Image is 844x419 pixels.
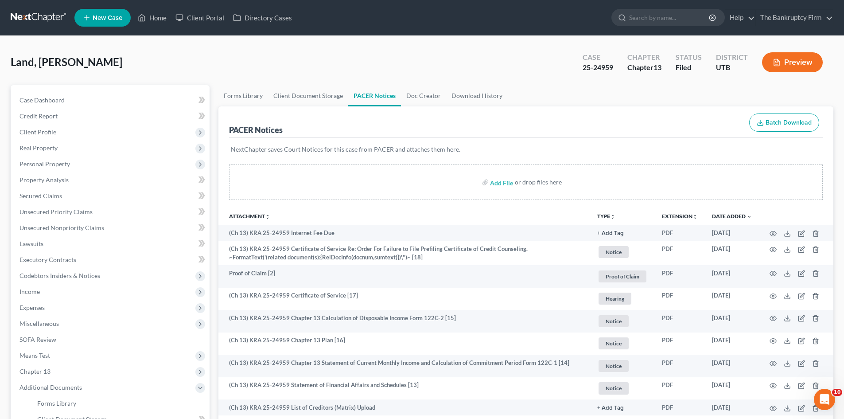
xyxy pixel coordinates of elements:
[597,214,615,219] button: TYPEunfold_more
[19,240,43,247] span: Lawsuits
[11,55,122,68] span: Land, [PERSON_NAME]
[747,214,752,219] i: expand_more
[597,403,648,412] a: + Add Tag
[265,214,270,219] i: unfold_more
[655,399,705,415] td: PDF
[19,96,65,104] span: Case Dashboard
[597,245,648,259] a: Notice
[229,213,270,219] a: Attachmentunfold_more
[725,10,755,26] a: Help
[19,112,58,120] span: Credit Report
[655,355,705,377] td: PDF
[705,241,759,265] td: [DATE]
[19,160,70,168] span: Personal Property
[597,291,648,306] a: Hearing
[218,377,590,400] td: (Ch 13) KRA 25-24959 Statement of Financial Affairs and Schedules [13]
[12,172,210,188] a: Property Analysis
[599,270,646,282] span: Proof of Claim
[705,399,759,415] td: [DATE]
[583,63,613,73] div: 25-24959
[705,333,759,355] td: [DATE]
[19,208,93,215] span: Unsecured Priority Claims
[716,52,748,63] div: District
[599,337,629,349] span: Notice
[655,225,705,241] td: PDF
[19,368,51,375] span: Chapter 13
[599,360,629,372] span: Notice
[705,377,759,400] td: [DATE]
[12,188,210,204] a: Secured Claims
[597,229,648,237] a: + Add Tag
[19,288,40,295] span: Income
[583,52,613,63] div: Case
[12,236,210,252] a: Lawsuits
[712,213,752,219] a: Date Added expand_more
[705,225,759,241] td: [DATE]
[12,108,210,124] a: Credit Report
[705,310,759,333] td: [DATE]
[93,15,122,21] span: New Case
[231,145,821,154] p: NextChapter saves Court Notices for this case from PACER and attaches them here.
[133,10,171,26] a: Home
[19,320,59,327] span: Miscellaneous
[218,310,590,333] td: (Ch 13) KRA 25-24959 Chapter 13 Calculation of Disposable Income Form 122C-2 [15]
[716,63,748,73] div: UTB
[610,214,615,219] i: unfold_more
[655,377,705,400] td: PDF
[597,336,648,351] a: Notice
[599,382,629,394] span: Notice
[627,52,661,63] div: Chapter
[599,246,629,258] span: Notice
[653,63,661,71] span: 13
[19,256,76,263] span: Executory Contracts
[705,288,759,310] td: [DATE]
[597,359,648,373] a: Notice
[218,333,590,355] td: (Ch 13) KRA 25-24959 Chapter 13 Plan [16]
[597,381,648,396] a: Notice
[171,10,229,26] a: Client Portal
[218,265,590,288] td: Proof of Claim [2]
[749,114,819,132] button: Batch Download
[229,10,296,26] a: Directory Cases
[218,288,590,310] td: (Ch 13) KRA 25-24959 Certificate of Service [17]
[597,269,648,284] a: Proof of Claim
[597,231,624,236] button: + Add Tag
[676,52,702,63] div: Status
[662,213,698,219] a: Extensionunfold_more
[12,92,210,108] a: Case Dashboard
[597,405,624,411] button: + Add Tag
[756,10,833,26] a: The Bankruptcy Firm
[19,224,104,231] span: Unsecured Nonpriority Claims
[655,310,705,333] td: PDF
[766,119,812,126] span: Batch Download
[19,352,50,359] span: Means Test
[218,355,590,377] td: (Ch 13) KRA 25-24959 Chapter 13 Statement of Current Monthly Income and Calculation of Commitment...
[705,355,759,377] td: [DATE]
[12,204,210,220] a: Unsecured Priority Claims
[218,85,268,106] a: Forms Library
[19,336,56,343] span: SOFA Review
[12,220,210,236] a: Unsecured Nonpriority Claims
[19,128,56,136] span: Client Profile
[19,304,45,311] span: Expenses
[401,85,446,106] a: Doc Creator
[30,396,210,411] a: Forms Library
[229,125,283,135] div: PACER Notices
[599,315,629,327] span: Notice
[19,144,58,152] span: Real Property
[37,399,76,407] span: Forms Library
[446,85,508,106] a: Download History
[515,178,562,187] div: or drop files here
[832,389,842,396] span: 10
[692,214,698,219] i: unfold_more
[12,332,210,348] a: SOFA Review
[218,225,590,241] td: (Ch 13) KRA 25-24959 Internet Fee Due
[218,399,590,415] td: (Ch 13) KRA 25-24959 List of Creditors (Matrix) Upload
[655,241,705,265] td: PDF
[19,176,69,184] span: Property Analysis
[19,384,82,391] span: Additional Documents
[19,272,100,279] span: Codebtors Insiders & Notices
[599,293,631,305] span: Hearing
[348,85,401,106] a: PACER Notices
[655,265,705,288] td: PDF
